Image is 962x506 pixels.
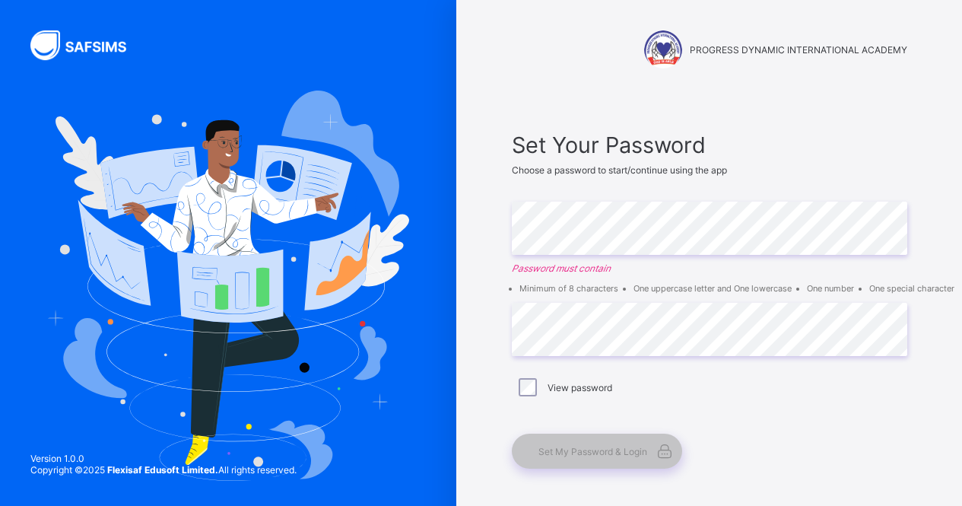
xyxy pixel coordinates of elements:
[633,283,792,294] li: One uppercase letter and One lowercase
[644,30,682,68] img: PROGRESS DYNAMIC INTERNATIONAL ACADEMY
[869,283,954,294] li: One special character
[107,464,218,476] strong: Flexisaf Edusoft Limited.
[30,464,297,476] span: Copyright © 2025 All rights reserved.
[30,30,144,60] img: SAFSIMS Logo
[512,132,907,158] span: Set Your Password
[512,263,907,274] em: Password must contain
[30,453,297,464] span: Version 1.0.0
[538,446,647,457] span: Set My Password & Login
[548,382,612,393] label: View password
[807,283,854,294] li: One number
[519,283,618,294] li: Minimum of 8 characters
[512,164,727,176] span: Choose a password to start/continue using the app
[47,91,409,480] img: Hero Image
[690,44,907,56] span: PROGRESS DYNAMIC INTERNATIONAL ACADEMY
